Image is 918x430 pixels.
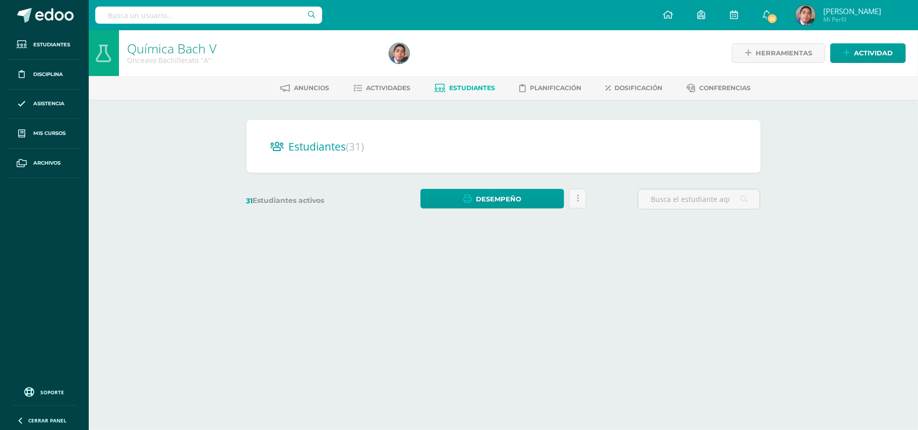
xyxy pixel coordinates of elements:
[8,119,81,149] a: Mis cursos
[687,80,751,96] a: Conferencias
[247,196,369,205] label: Estudiantes activos
[389,43,409,63] img: 045b1e7a8ae5b45e72d08cce8d27521f.png
[33,129,66,137] span: Mis cursos
[854,44,893,62] span: Actividad
[823,15,881,24] span: Mi Perfil
[8,60,81,90] a: Disciplina
[33,70,63,79] span: Disciplina
[699,84,751,92] span: Conferencias
[519,80,581,96] a: Planificación
[366,84,410,92] span: Actividades
[823,6,881,16] span: [PERSON_NAME]
[449,84,495,92] span: Estudiantes
[33,41,70,49] span: Estudiantes
[8,30,81,60] a: Estudiantes
[28,417,67,424] span: Cerrar panel
[756,44,812,62] span: Herramientas
[294,84,329,92] span: Anuncios
[247,196,253,205] span: 31
[289,139,364,154] span: Estudiantes
[795,5,816,25] img: 045b1e7a8ae5b45e72d08cce8d27521f.png
[8,149,81,178] a: Archivos
[127,55,377,65] div: Onceavo Bachillerato 'A'
[127,41,377,55] h1: Química Bach V
[435,80,495,96] a: Estudiantes
[8,90,81,119] a: Asistencia
[605,80,662,96] a: Dosificación
[127,40,217,57] a: Química Bach V
[33,159,60,167] span: Archivos
[41,389,65,396] span: Soporte
[767,13,778,24] span: 51
[830,43,906,63] a: Actividad
[346,139,364,154] span: (31)
[95,7,322,24] input: Busca un usuario...
[280,80,329,96] a: Anuncios
[353,80,410,96] a: Actividades
[615,84,662,92] span: Dosificación
[33,100,65,108] span: Asistencia
[420,189,564,208] a: Desempeño
[732,43,825,63] a: Herramientas
[530,84,581,92] span: Planificación
[638,189,760,209] input: Busca el estudiante aquí...
[12,385,77,398] a: Soporte
[476,190,521,208] span: Desempeño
